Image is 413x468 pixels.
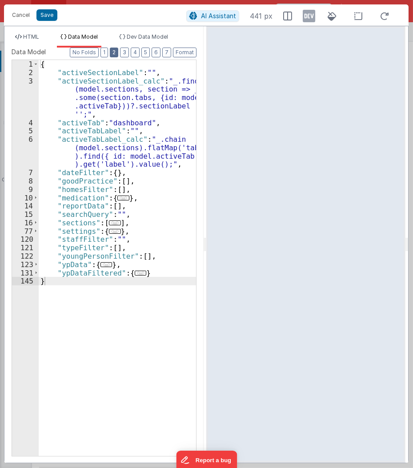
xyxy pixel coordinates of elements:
[23,33,39,40] span: HTML
[186,10,239,22] button: AI Assistant
[8,9,34,21] button: Cancel
[40,219,195,227] div: : ,
[36,9,57,21] button: Save
[127,33,168,40] span: Dev Data Model
[12,235,39,244] div: 120
[12,68,39,77] div: 2
[12,194,39,202] div: 10
[141,48,150,57] button: 5
[12,48,46,56] span: Data Model
[109,229,120,234] span: ...
[68,33,98,40] span: Data Model
[40,227,195,236] div: : ,
[110,48,118,57] button: 2
[250,11,273,21] span: 441 px
[12,168,39,177] div: 7
[109,220,120,225] span: ...
[12,135,39,168] div: 6
[12,127,39,135] div: 5
[135,271,146,276] span: ...
[12,77,39,119] div: 3
[12,185,39,194] div: 9
[173,48,196,57] button: Format
[12,244,39,252] div: 121
[70,48,99,57] button: No Folds
[12,119,39,127] div: 4
[12,177,39,185] div: 8
[12,202,39,210] div: 14
[12,260,39,269] div: 123
[12,219,39,227] div: 16
[100,262,112,267] span: ...
[201,12,236,20] span: AI Assistant
[152,48,160,57] button: 6
[12,227,39,236] div: 77
[40,194,195,202] div: : ,
[117,196,129,200] span: ...
[12,269,39,277] div: 131
[162,48,171,57] button: 7
[12,210,39,219] div: 15
[120,48,129,57] button: 3
[131,48,140,57] button: 4
[12,277,39,285] div: 145
[100,48,108,57] button: 1
[12,252,39,260] div: 122
[12,60,39,68] div: 1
